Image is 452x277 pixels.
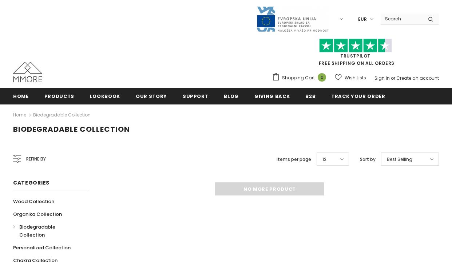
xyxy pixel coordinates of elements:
[183,93,209,100] span: support
[254,88,290,104] a: Giving back
[256,16,329,22] a: Javni Razpis
[13,93,29,100] span: Home
[13,111,26,119] a: Home
[13,179,49,186] span: Categories
[13,211,62,218] span: Organika Collection
[277,156,311,163] label: Items per page
[358,16,367,23] span: EUR
[391,75,395,81] span: or
[136,93,167,100] span: Our Story
[13,244,71,251] span: Personalized Collection
[19,223,55,238] span: Biodegradable Collection
[44,93,74,100] span: Products
[224,93,239,100] span: Blog
[282,74,315,82] span: Shopping Cart
[13,62,42,82] img: MMORE Cases
[387,156,412,163] span: Best Selling
[13,195,54,208] a: Wood Collection
[381,13,423,24] input: Search Site
[13,257,58,264] span: Chakra Collection
[26,155,46,163] span: Refine by
[331,93,385,100] span: Track your order
[331,88,385,104] a: Track your order
[318,73,326,82] span: 0
[335,71,366,84] a: Wish Lists
[322,156,326,163] span: 12
[13,124,130,134] span: Biodegradable Collection
[44,88,74,104] a: Products
[345,74,366,82] span: Wish Lists
[305,88,316,104] a: B2B
[374,75,390,81] a: Sign In
[396,75,439,81] a: Create an account
[360,156,376,163] label: Sort by
[256,6,329,32] img: Javni Razpis
[272,42,439,66] span: FREE SHIPPING ON ALL ORDERS
[319,39,392,53] img: Trust Pilot Stars
[90,88,120,104] a: Lookbook
[340,53,370,59] a: Trustpilot
[305,93,316,100] span: B2B
[13,88,29,104] a: Home
[272,72,330,83] a: Shopping Cart 0
[183,88,209,104] a: support
[224,88,239,104] a: Blog
[136,88,167,104] a: Our Story
[13,221,82,241] a: Biodegradable Collection
[254,93,290,100] span: Giving back
[13,208,62,221] a: Organika Collection
[13,198,54,205] span: Wood Collection
[13,254,58,267] a: Chakra Collection
[90,93,120,100] span: Lookbook
[33,112,91,118] a: Biodegradable Collection
[13,241,71,254] a: Personalized Collection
